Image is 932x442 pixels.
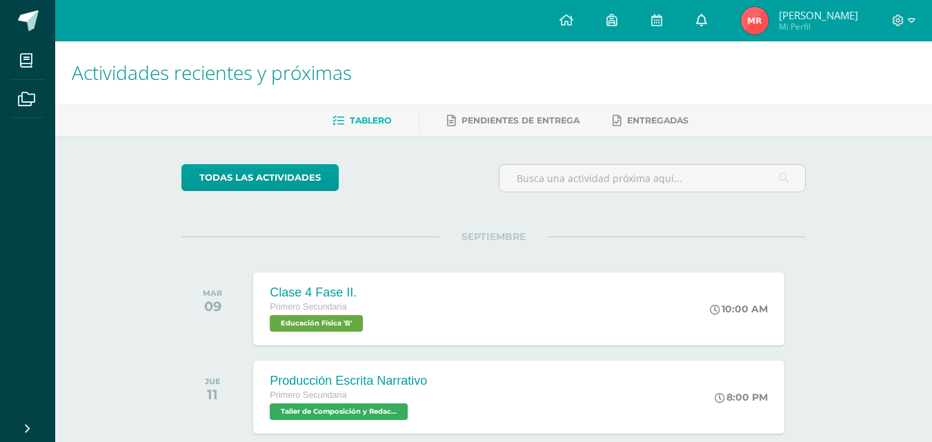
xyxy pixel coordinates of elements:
a: todas las Actividades [181,164,339,191]
img: bbdbd1efc2aa7d8165be47b9ab634b90.png [741,7,769,34]
span: Primero Secundaria [270,302,346,312]
input: Busca una actividad próxima aquí... [499,165,805,192]
a: Entregadas [613,110,688,132]
a: Pendientes de entrega [447,110,579,132]
span: SEPTIEMBRE [439,230,548,243]
span: Entregadas [627,115,688,125]
span: Tablero [350,115,391,125]
span: Mi Perfil [779,21,858,32]
div: Clase 4 Fase II. [270,285,366,300]
span: Primero Secundaria [270,390,346,400]
div: 10:00 AM [710,303,768,315]
span: Educación Física 'B' [270,315,363,332]
span: Taller de Composición y Redacción 'B' [270,403,408,420]
span: Actividades recientes y próximas [72,59,352,86]
div: 09 [203,298,222,314]
div: Producción Escrita Narrativo [270,374,427,388]
span: [PERSON_NAME] [779,8,858,22]
div: MAR [203,288,222,298]
div: 8:00 PM [715,391,768,403]
div: JUE [205,376,221,386]
a: Tablero [333,110,391,132]
div: 11 [205,386,221,403]
span: Pendientes de entrega [462,115,579,125]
